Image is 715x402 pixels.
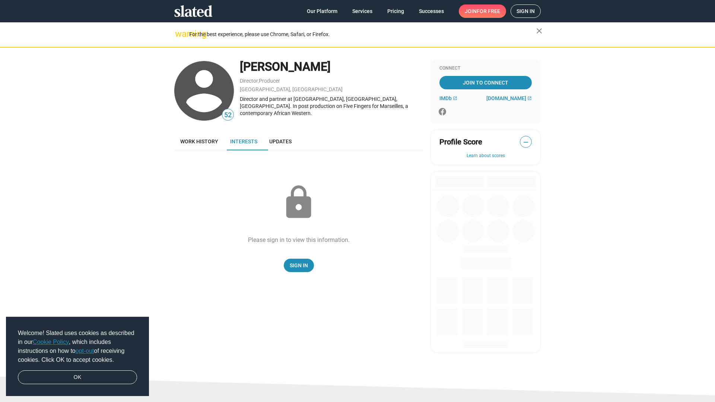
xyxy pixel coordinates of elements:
[517,5,535,17] span: Sign in
[477,4,500,18] span: for free
[258,79,259,83] span: ,
[307,4,337,18] span: Our Platform
[439,95,452,101] span: IMDb
[263,133,298,150] a: Updates
[459,4,506,18] a: Joinfor free
[419,4,444,18] span: Successes
[284,259,314,272] a: Sign In
[222,110,233,120] span: 52
[346,4,378,18] a: Services
[290,259,308,272] span: Sign In
[527,96,532,100] mat-icon: open_in_new
[269,138,292,144] span: Updates
[180,138,218,144] span: Work history
[259,78,280,84] a: Producer
[465,4,500,18] span: Join
[240,86,343,92] a: [GEOGRAPHIC_DATA], [GEOGRAPHIC_DATA]
[381,4,410,18] a: Pricing
[18,329,137,364] span: Welcome! Slated uses cookies as described in our , which includes instructions on how to of recei...
[535,26,544,35] mat-icon: close
[511,4,541,18] a: Sign in
[6,317,149,396] div: cookieconsent
[439,153,532,159] button: Learn about scores
[441,76,530,89] span: Join To Connect
[352,4,372,18] span: Services
[520,137,531,147] span: —
[33,339,69,345] a: Cookie Policy
[240,59,423,75] div: [PERSON_NAME]
[76,348,94,354] a: opt-out
[280,184,317,221] mat-icon: lock
[175,29,184,38] mat-icon: warning
[486,95,526,101] span: [DOMAIN_NAME]
[18,370,137,385] a: dismiss cookie message
[230,138,257,144] span: Interests
[240,96,423,117] div: Director and partner at [GEOGRAPHIC_DATA], [GEOGRAPHIC_DATA], [GEOGRAPHIC_DATA]. In post producti...
[439,95,457,101] a: IMDb
[301,4,343,18] a: Our Platform
[240,78,258,84] a: Director
[174,133,224,150] a: Work history
[189,29,536,39] div: For the best experience, please use Chrome, Safari, or Firefox.
[439,76,532,89] a: Join To Connect
[248,236,350,244] div: Please sign in to view this information.
[224,133,263,150] a: Interests
[453,96,457,100] mat-icon: open_in_new
[486,95,532,101] a: [DOMAIN_NAME]
[439,66,532,71] div: Connect
[387,4,404,18] span: Pricing
[439,137,482,147] span: Profile Score
[413,4,450,18] a: Successes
